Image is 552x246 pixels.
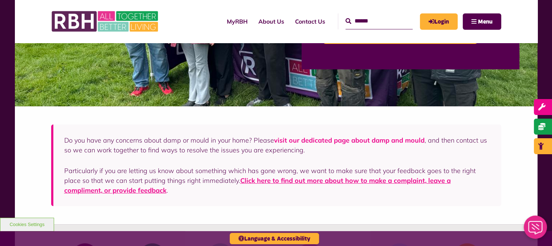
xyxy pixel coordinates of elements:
[478,19,492,25] span: Menu
[290,12,331,31] a: Contact Us
[420,13,458,30] a: MyRBH
[274,136,425,144] a: visit our dedicated page about damp and mould
[221,12,253,31] a: MyRBH
[230,233,319,244] button: Language & Accessibility
[253,12,290,31] a: About Us
[51,7,160,36] img: RBH
[64,166,490,195] p: Particularly if you are letting us know about something which has gone wrong, we want to make sur...
[345,13,413,29] input: Search
[64,176,451,194] a: Click here to find out more about how to make a complaint, leave a compliment, or provide feedback
[64,135,490,155] p: Do you have any concerns about damp or mould in your home? Please , and then contact us so we can...
[463,13,501,30] button: Navigation
[519,213,552,246] iframe: Netcall Web Assistant for live chat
